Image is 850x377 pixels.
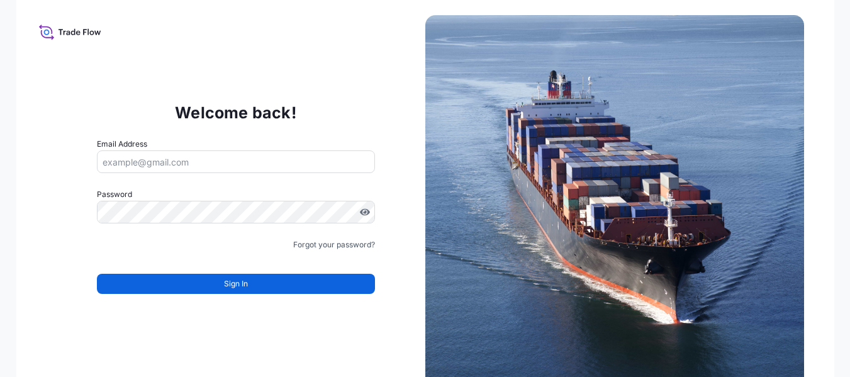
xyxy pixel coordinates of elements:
[293,239,375,251] a: Forgot your password?
[360,207,370,217] button: Show password
[224,278,248,290] span: Sign In
[97,188,375,201] label: Password
[175,103,296,123] p: Welcome back!
[97,150,375,173] input: example@gmail.com
[97,274,375,294] button: Sign In
[97,138,147,150] label: Email Address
